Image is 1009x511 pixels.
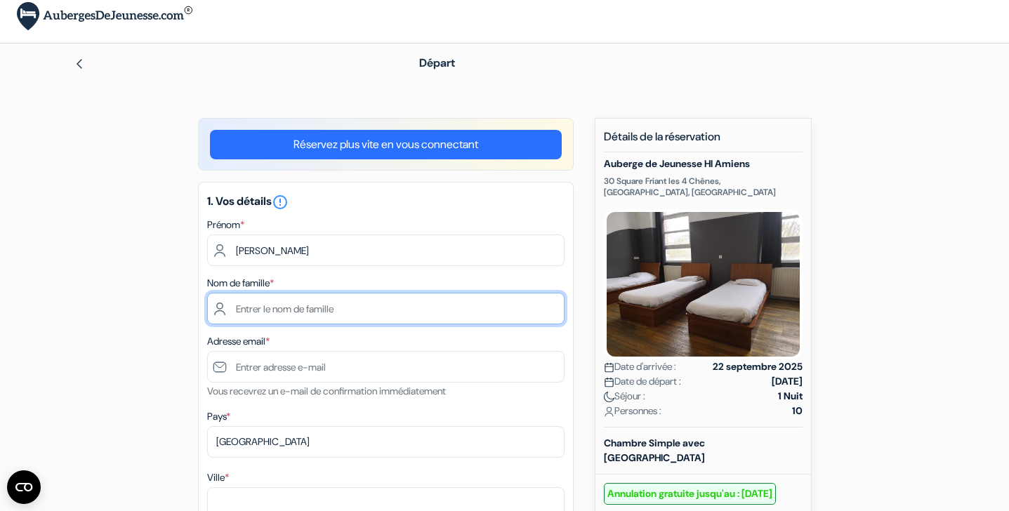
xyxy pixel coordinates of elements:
i: error_outline [272,194,289,211]
button: Ouvrir le widget CMP [7,470,41,504]
span: Date de départ : [604,374,681,389]
small: Vous recevrez un e-mail de confirmation immédiatement [207,385,446,397]
input: Entrer le nom de famille [207,293,565,324]
img: calendar.svg [604,362,614,373]
input: Entrez votre prénom [207,234,565,266]
label: Ville [207,470,229,485]
label: Nom de famille [207,276,274,291]
input: Entrer adresse e-mail [207,351,565,383]
label: Adresse email [207,334,270,349]
label: Pays [207,409,230,424]
img: AubergesDeJeunesse.com [17,2,192,31]
strong: [DATE] [772,374,803,389]
strong: 1 Nuit [778,389,803,404]
span: Date d'arrivée : [604,359,676,374]
h5: Auberge de Jeunesse HI Amiens [604,158,803,170]
span: Séjour : [604,389,645,404]
img: left_arrow.svg [74,58,85,69]
small: Annulation gratuite jusqu'au : [DATE] [604,483,776,505]
img: user_icon.svg [604,406,614,417]
h5: Détails de la réservation [604,130,803,152]
strong: 10 [792,404,803,418]
span: Personnes : [604,404,661,418]
span: Départ [419,55,455,70]
p: 30 Square Friant les 4 Chênes, [GEOGRAPHIC_DATA], [GEOGRAPHIC_DATA] [604,175,803,198]
img: moon.svg [604,392,614,402]
strong: 22 septembre 2025 [713,359,803,374]
a: Réservez plus vite en vous connectant [210,130,562,159]
label: Prénom [207,218,244,232]
a: error_outline [272,194,289,208]
img: calendar.svg [604,377,614,387]
h5: 1. Vos détails [207,194,565,211]
b: Chambre Simple avec [GEOGRAPHIC_DATA] [604,437,705,464]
